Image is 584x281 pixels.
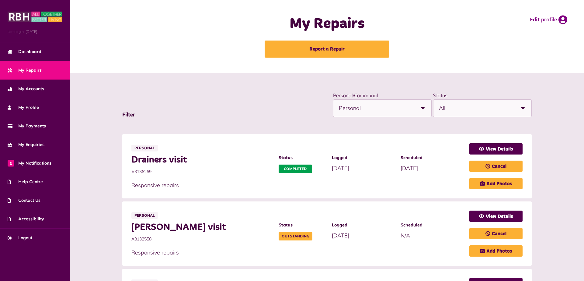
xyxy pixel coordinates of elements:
[333,92,378,98] label: Personal/Communal
[8,48,41,55] span: Dashboard
[332,155,395,161] span: Logged
[8,160,14,166] span: 0
[8,216,44,222] span: Accessibility
[401,222,463,228] span: Scheduled
[205,15,449,33] h1: My Repairs
[8,179,43,185] span: Help Centre
[131,222,273,233] span: [PERSON_NAME] visit
[469,211,523,222] a: View Details
[8,11,62,23] img: MyRBH
[131,248,464,257] p: Responsive repairs
[131,236,273,242] span: A3132558
[401,232,410,239] span: N/A
[122,112,135,118] span: Filter
[332,165,349,172] span: [DATE]
[8,160,51,166] span: My Notifications
[401,155,463,161] span: Scheduled
[469,161,523,172] a: Cancel
[469,143,523,155] a: View Details
[469,245,523,257] a: Add Photos
[8,141,44,148] span: My Enquiries
[8,123,46,129] span: My Payments
[433,92,447,98] label: Status
[8,104,39,111] span: My Profile
[332,232,349,239] span: [DATE]
[131,145,158,151] span: Personal
[8,235,32,241] span: Logout
[469,228,523,239] a: Cancel
[8,197,40,204] span: Contact Us
[530,15,567,24] a: Edit profile
[265,41,389,58] a: Report a Repair
[131,155,273,165] span: Drainers visit
[131,181,464,189] p: Responsive repairs
[8,67,42,73] span: My Repairs
[279,165,312,173] span: Completed
[401,165,418,172] span: [DATE]
[8,29,62,34] span: Last login: [DATE]
[279,232,312,240] span: Outstanding
[332,222,395,228] span: Logged
[131,212,158,219] span: Personal
[8,86,44,92] span: My Accounts
[131,169,273,175] span: A3136269
[469,178,523,189] a: Add Photos
[279,222,326,228] span: Status
[339,100,414,117] span: Personal
[279,155,326,161] span: Status
[439,100,514,117] span: All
